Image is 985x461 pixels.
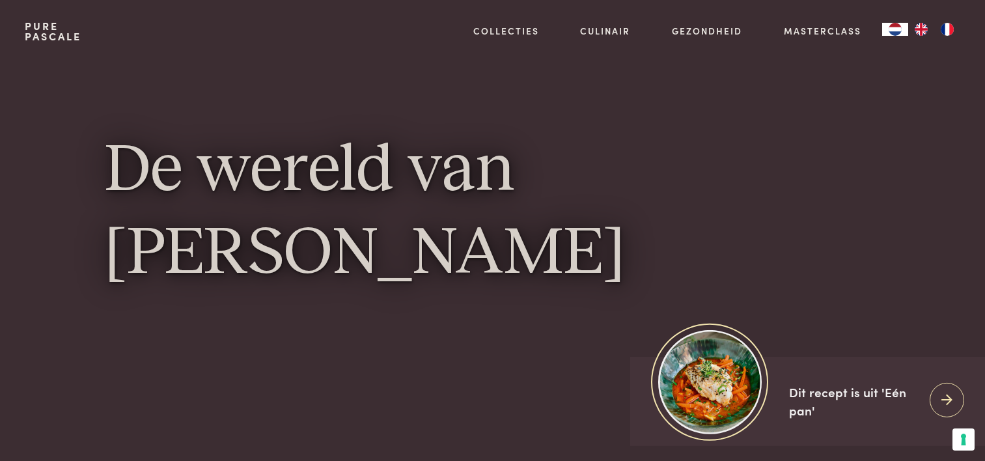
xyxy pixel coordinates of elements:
[882,23,908,36] div: Language
[908,23,934,36] a: EN
[658,330,762,434] img: https://admin.purepascale.com/wp-content/uploads/2025/08/home_recept_link.jpg
[882,23,908,36] a: NL
[882,23,960,36] aside: Language selected: Nederlands
[672,24,742,38] a: Gezondheid
[25,21,81,42] a: PurePascale
[934,23,960,36] a: FR
[630,356,985,445] a: https://admin.purepascale.com/wp-content/uploads/2025/08/home_recept_link.jpg Dit recept is uit '...
[473,24,539,38] a: Collecties
[952,428,975,451] button: Uw voorkeuren voor toestemming voor trackingtechnologieën
[580,24,630,38] a: Culinair
[789,382,919,419] div: Dit recept is uit 'Eén pan'
[105,130,881,296] h1: De wereld van [PERSON_NAME]
[908,23,960,36] ul: Language list
[784,24,861,38] a: Masterclass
